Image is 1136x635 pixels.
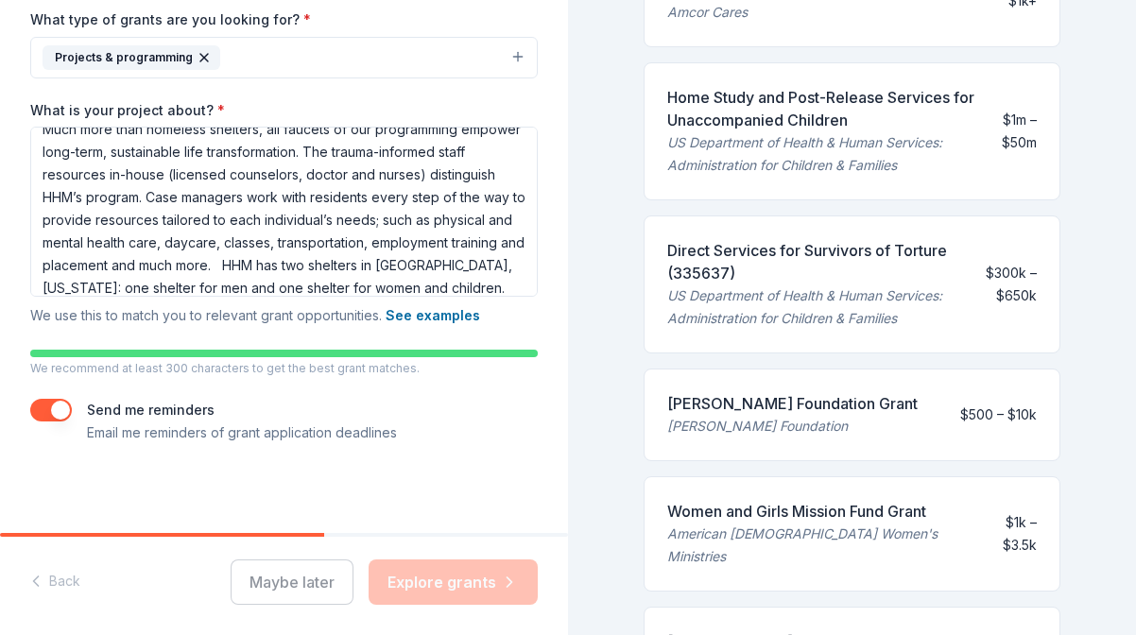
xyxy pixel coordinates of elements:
[667,415,918,438] div: [PERSON_NAME] Foundation
[30,37,538,78] button: Projects & programming
[667,523,961,568] div: American [DEMOGRAPHIC_DATA] Women's Ministries
[667,500,961,523] div: Women and Girls Mission Fund Grant
[667,1,911,24] div: Amcor Cares
[30,101,225,120] label: What is your project about?
[87,421,397,444] p: Email me reminders of grant application deadlines
[667,239,966,284] div: Direct Services for Survivors of Torture (335637)
[667,86,977,131] div: Home Study and Post-Release Services for Unaccompanied Children
[87,402,215,418] label: Send me reminders
[992,109,1037,154] div: $1m – $50m
[960,403,1037,426] div: $500 – $10k
[976,511,1037,557] div: $1k – $3.5k
[981,262,1037,307] div: $300k – $650k
[43,45,220,70] div: Projects & programming
[386,304,480,327] button: See examples
[667,284,966,330] div: US Department of Health & Human Services: Administration for Children & Families
[30,307,480,323] span: We use this to match you to relevant grant opportunities.
[30,127,538,297] textarea: Through cohesive and comprehensive programming designed with the needs of the people we serve in ...
[30,361,538,376] p: We recommend at least 300 characters to get the best grant matches.
[667,392,918,415] div: [PERSON_NAME] Foundation Grant
[30,10,311,29] label: What type of grants are you looking for?
[667,131,977,177] div: US Department of Health & Human Services: Administration for Children & Families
